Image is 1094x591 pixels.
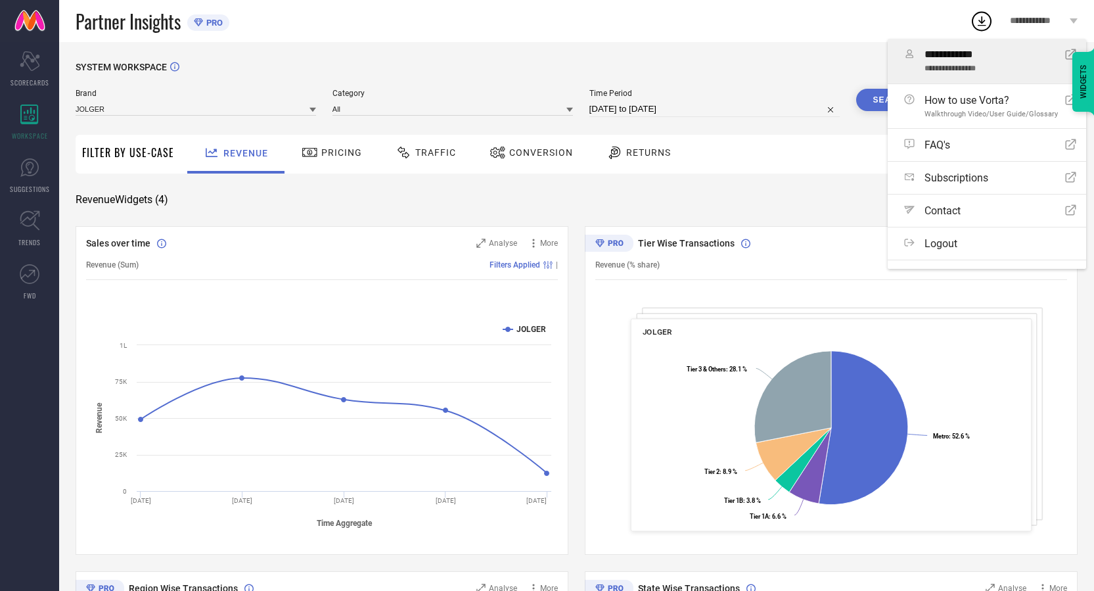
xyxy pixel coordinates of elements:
span: Revenue (Sum) [86,260,139,270]
span: Revenue (% share) [595,260,660,270]
span: SUGGESTIONS [10,184,50,194]
a: How to use Vorta?Walkthrough Video/User Guide/Glossary [888,84,1086,128]
span: Returns [626,147,671,158]
tspan: Tier 3 & Others [687,366,726,373]
text: 25K [115,451,127,458]
text: : 3.8 % [724,497,761,504]
tspan: Tier 2 [704,468,719,475]
text: : 6.6 % [750,513,786,520]
text: : 28.1 % [687,366,747,373]
input: Select time period [589,101,840,117]
a: Contact [888,195,1086,227]
text: [DATE] [232,497,252,504]
span: Analyse [489,239,517,248]
tspan: Revenue [95,402,104,433]
svg: Zoom [476,239,486,248]
span: FAQ's [924,139,950,151]
span: Sales over time [86,238,150,248]
text: [DATE] [526,497,547,504]
span: How to use Vorta? [924,94,1058,106]
span: TRENDS [18,237,41,247]
span: PRO [203,18,223,28]
span: Filter By Use-Case [82,145,174,160]
span: Partner Insights [76,8,181,35]
span: FWD [24,291,36,300]
span: Revenue Widgets ( 4 ) [76,193,168,206]
a: FAQ's [888,129,1086,161]
div: Open download list [970,9,993,33]
a: Subscriptions [888,162,1086,194]
text: 75K [115,378,127,385]
div: Premium [585,235,633,254]
tspan: Metro [933,433,949,440]
tspan: Time Aggregate [317,519,373,528]
text: : 8.9 % [704,468,737,475]
span: Logout [924,237,957,250]
span: Time Period [589,89,840,98]
span: SYSTEM WORKSPACE [76,62,167,72]
span: Tier Wise Transactions [638,238,735,248]
tspan: Tier 1B [724,497,743,504]
text: 1L [120,342,127,349]
span: Filters Applied [490,260,540,270]
span: Brand [76,89,316,98]
tspan: Tier 1A [750,513,769,520]
span: More [540,239,558,248]
span: Revenue [223,148,268,158]
button: Search [856,89,927,111]
text: [DATE] [436,497,456,504]
span: Category [332,89,573,98]
span: Subscriptions [924,172,988,184]
text: [DATE] [131,497,151,504]
span: JOLGER [643,327,672,337]
span: Walkthrough Video/User Guide/Glossary [924,110,1058,118]
span: Conversion [509,147,573,158]
span: WORKSPACE [12,131,48,141]
span: Contact [924,204,961,217]
span: SCORECARDS [11,78,49,87]
span: Traffic [415,147,456,158]
span: Pricing [321,147,362,158]
text: : 52.6 % [933,433,970,440]
text: 0 [123,488,127,495]
text: 50K [115,415,127,422]
text: [DATE] [334,497,354,504]
span: | [556,260,558,270]
text: JOLGER [516,325,546,334]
